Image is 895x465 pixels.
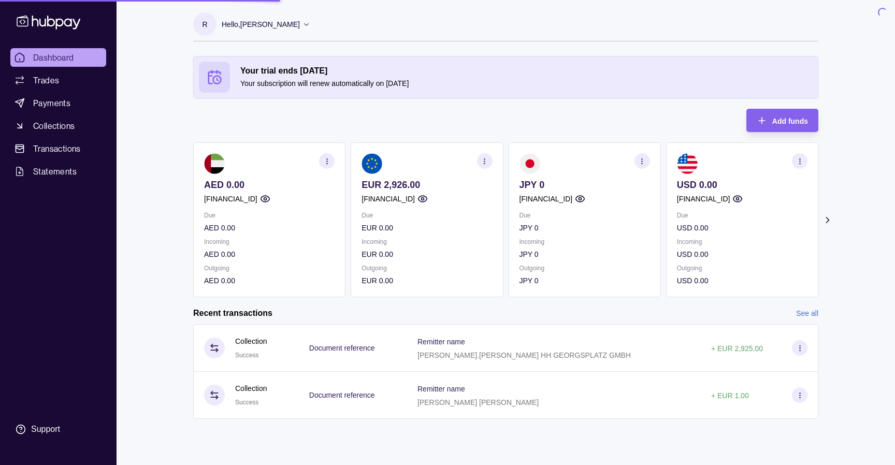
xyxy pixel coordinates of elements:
a: Statements [10,162,106,181]
p: + EUR 2,925.00 [711,344,763,353]
p: Outgoing [204,263,335,274]
p: Due [677,210,807,221]
p: [FINANCIAL_ID] [519,193,573,205]
h2: Your trial ends [DATE] [240,65,813,77]
p: Collection [235,383,267,394]
p: Incoming [362,236,492,248]
p: EUR 0.00 [362,222,492,234]
p: R [202,19,207,30]
span: Trades [33,74,59,86]
p: + EUR 1.00 [711,391,749,400]
p: Remitter name [417,385,465,393]
p: Outgoing [677,263,807,274]
p: Due [362,210,492,221]
a: Dashboard [10,48,106,67]
a: Trades [10,71,106,90]
p: Outgoing [519,263,650,274]
p: AED 0.00 [204,249,335,260]
button: Add funds [746,109,818,132]
p: [FINANCIAL_ID] [362,193,415,205]
a: Transactions [10,139,106,158]
h2: Recent transactions [193,308,272,319]
p: AED 0.00 [204,179,335,191]
a: Collections [10,117,106,135]
p: Your subscription will renew automatically on [DATE] [240,78,813,89]
p: Hello, [PERSON_NAME] [222,19,300,30]
p: [FINANCIAL_ID] [677,193,730,205]
span: Collections [33,120,75,132]
p: USD 0.00 [677,179,807,191]
p: Due [519,210,650,221]
p: USD 0.00 [677,222,807,234]
a: See all [796,308,818,319]
a: Payments [10,94,106,112]
p: JPY 0 [519,275,650,286]
p: EUR 2,926.00 [362,179,492,191]
img: jp [519,153,540,174]
img: ae [204,153,225,174]
p: [PERSON_NAME] [PERSON_NAME] [417,398,539,406]
img: eu [362,153,382,174]
div: Support [31,424,60,435]
p: EUR 0.00 [362,275,492,286]
p: USD 0.00 [677,249,807,260]
p: USD 0.00 [677,275,807,286]
p: Incoming [519,236,650,248]
span: Transactions [33,142,81,155]
span: Statements [33,165,77,178]
p: Document reference [309,344,375,352]
p: Incoming [677,236,807,248]
p: AED 0.00 [204,222,335,234]
p: Due [204,210,335,221]
a: Support [10,418,106,440]
p: [FINANCIAL_ID] [204,193,257,205]
p: Document reference [309,391,375,399]
p: Incoming [204,236,335,248]
p: JPY 0 [519,249,650,260]
p: Collection [235,336,267,347]
span: Dashboard [33,51,74,64]
p: JPY 0 [519,179,650,191]
img: us [677,153,698,174]
p: AED 0.00 [204,275,335,286]
span: Payments [33,97,70,109]
p: JPY 0 [519,222,650,234]
p: EUR 0.00 [362,249,492,260]
span: Success [235,399,258,406]
span: Add funds [772,117,808,125]
p: Remitter name [417,338,465,346]
p: [PERSON_NAME].[PERSON_NAME] HH GEORGSPLATZ GMBH [417,351,631,359]
span: Success [235,352,258,359]
p: Outgoing [362,263,492,274]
